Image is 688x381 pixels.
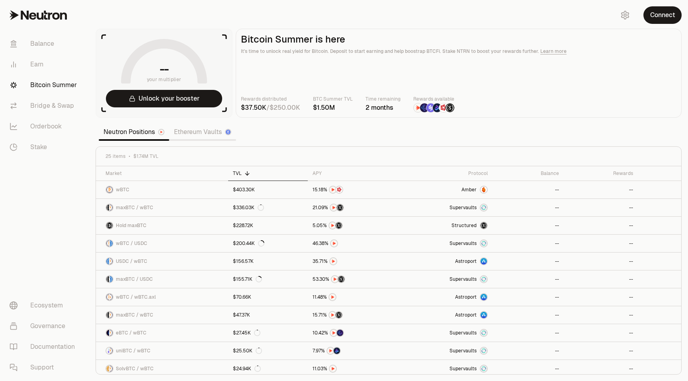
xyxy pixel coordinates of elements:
a: NTRNStructured Points [308,217,400,234]
img: NTRN [330,330,337,336]
a: SupervaultsSupervaults [400,270,493,288]
div: $336.03K [233,204,264,211]
a: Governance [3,316,86,336]
img: Amber [481,187,487,193]
a: -- [493,324,564,342]
img: maxBTC Logo [106,222,113,229]
p: It's time to unlock real yield for Bitcoin. Deposit to start earning and help boostrap BTCFi. Sta... [241,47,676,55]
span: Supervaults [450,365,477,372]
button: Connect [643,6,682,24]
a: maxBTC LogowBTC LogomaxBTC / wBTC [96,306,228,324]
img: EtherFi Points [420,103,429,112]
img: NTRN [329,312,336,318]
img: Supervaults [481,330,487,336]
a: NTRN [308,288,400,306]
a: wBTC LogowBTC [96,181,228,198]
a: SupervaultsSupervaults [400,360,493,377]
a: $27.45K [228,324,308,342]
div: Balance [497,170,559,177]
img: Structured Points [336,222,342,229]
img: wBTC Logo [110,312,113,318]
a: -- [493,181,564,198]
span: your multiplier [147,76,182,84]
img: Supervaults [481,204,487,211]
div: $25.50K [233,348,262,354]
p: Time remaining [365,95,401,103]
div: $403.30K [233,187,255,193]
a: -- [493,270,564,288]
img: Structured Points [446,103,454,112]
img: uniBTC Logo [106,348,109,354]
img: NTRN [330,258,336,264]
a: Balance [3,33,86,54]
a: SupervaultsSupervaults [400,199,493,216]
a: $25.50K [228,342,308,360]
p: Rewards available [413,95,455,103]
a: SupervaultsSupervaults [400,235,493,252]
a: -- [564,181,638,198]
span: SolvBTC / wBTC [116,365,154,372]
a: $403.30K [228,181,308,198]
span: wBTC / wBTC.axl [116,294,156,300]
span: Astroport [455,294,477,300]
img: NTRN [329,294,336,300]
a: $47.37K [228,306,308,324]
img: EtherFi Points [337,330,343,336]
div: APY [313,170,395,177]
div: / [241,103,300,113]
p: Rewards distributed [241,95,300,103]
span: Structured [451,222,477,229]
span: wBTC / USDC [116,240,147,247]
span: maxBTC / wBTC [116,204,153,211]
a: $70.66K [228,288,308,306]
a: -- [493,306,564,324]
a: $228.72K [228,217,308,234]
a: -- [564,217,638,234]
div: $200.44K [233,240,264,247]
img: wBTC Logo [110,204,113,211]
span: eBTC / wBTC [116,330,147,336]
button: NTRNStructured Points [313,222,395,229]
img: maxBTC Logo [106,312,109,318]
img: SolvBTC Logo [106,365,109,372]
a: Earn [3,54,86,75]
a: -- [564,270,638,288]
a: NTRN [308,360,400,377]
a: -- [493,288,564,306]
button: NTRN [313,365,395,373]
img: NTRN [331,240,337,247]
a: NTRNStructured Points [308,306,400,324]
a: Bridge & Swap [3,95,86,116]
img: USDC Logo [106,258,109,264]
img: Structured Points [337,204,343,211]
img: wBTC Logo [106,240,109,247]
a: uniBTC LogowBTC LogouniBTC / wBTC [96,342,228,360]
a: -- [564,199,638,216]
a: NTRN [308,253,400,270]
img: Supervaults [481,240,487,247]
img: Structured Points [336,312,342,318]
span: maxBTC / wBTC [116,312,153,318]
span: Supervaults [450,330,477,336]
a: Learn more [540,48,567,54]
img: Bedrock Diamonds [334,348,340,354]
button: NTRN [313,293,395,301]
img: NTRN [327,348,334,354]
div: 2 months [365,103,401,113]
h1: -- [160,63,169,76]
a: Documentation [3,336,86,357]
a: -- [493,235,564,252]
img: maxBTC Logo [106,276,109,282]
div: $27.45K [233,330,260,336]
div: $24.94K [233,365,261,372]
div: Market [106,170,223,177]
img: Mars Fragments [336,187,342,193]
img: Supervaults [481,348,487,354]
a: maxBTC LogowBTC LogomaxBTC / wBTC [96,199,228,216]
img: wBTC Logo [110,348,113,354]
a: NTRNEtherFi Points [308,324,400,342]
div: $155.71K [233,276,262,282]
a: -- [493,217,564,234]
p: BTC Summer TVL [313,95,353,103]
a: Ethereum Vaults [169,124,236,140]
